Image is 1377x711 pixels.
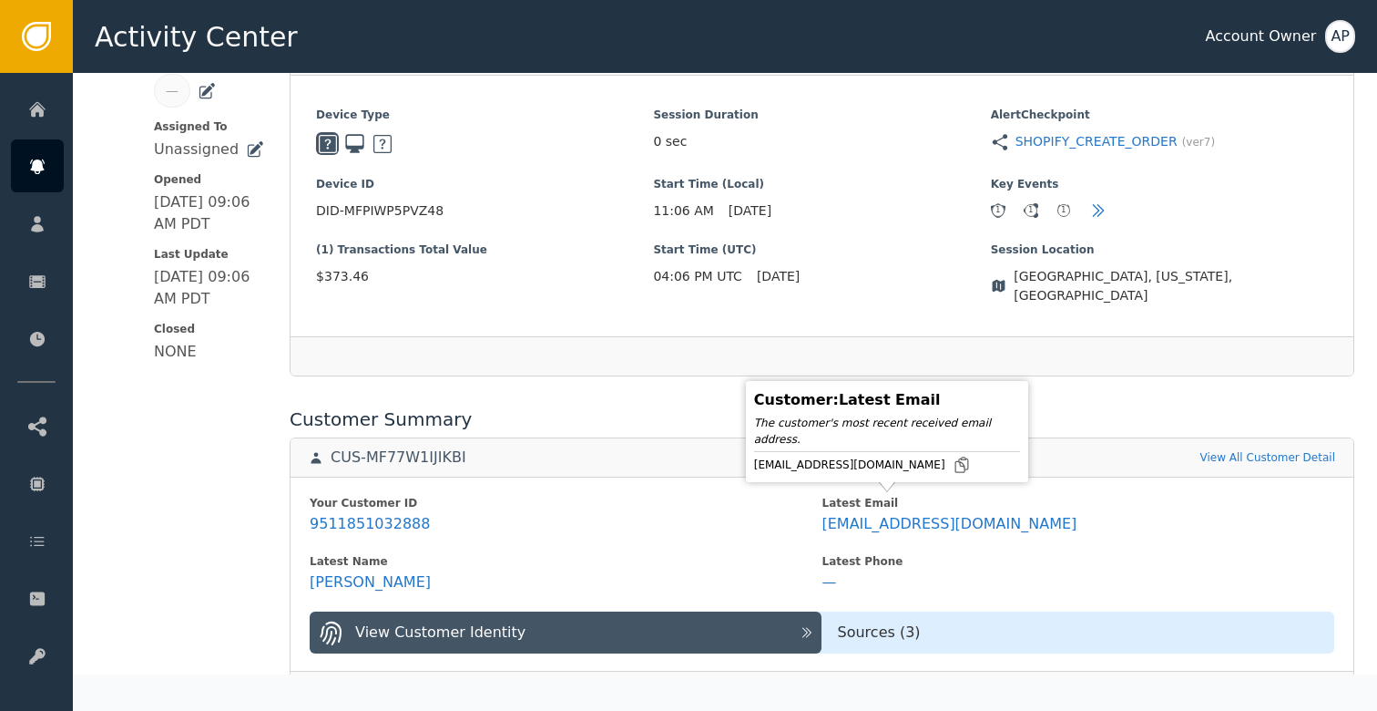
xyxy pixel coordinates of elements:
div: 1 [992,204,1005,217]
div: Customer : Latest Email [754,389,1020,411]
div: 1 [1057,204,1070,217]
span: Device Type [316,107,653,123]
div: [DATE] 09:06 AM PDT [154,266,264,310]
a: SHOPIFY_CREATE_ORDER [1015,132,1178,151]
span: 11:06 AM [653,201,713,221]
span: Start Time (UTC) [653,242,990,258]
div: View Customer Identity [355,622,525,644]
a: View All Customer Detail [1200,449,1335,466]
div: Account Owner [1205,26,1316,47]
span: $373.46 [316,267,653,286]
span: Assigned To [154,118,264,135]
span: Start Time (Local) [653,176,990,192]
span: Closed [154,321,264,337]
div: 1 [1025,204,1037,217]
div: CUS-MF77W1IJIKBI [331,448,466,467]
div: 9511851032888 [310,515,430,533]
div: Customer Summary [290,406,1354,433]
span: 0 sec [653,132,687,151]
span: Session Duration [653,107,990,123]
span: Alert Checkpoint [991,107,1328,123]
div: Latest Name [310,553,821,570]
span: (ver 7 ) [1182,134,1215,150]
span: [DATE] [757,267,800,286]
div: [DATE] 09:06 AM PDT [154,191,264,235]
div: Latest Phone [822,553,1334,570]
span: Activity Center [95,16,298,57]
span: Session Location [991,242,1328,258]
div: [EMAIL_ADDRESS][DOMAIN_NAME] [822,515,1077,533]
span: [DATE] [729,201,771,221]
div: NONE [154,341,197,363]
span: Last Update [154,246,264,263]
span: 04:06 PM UTC [653,267,742,286]
div: Latest Email [822,495,1334,511]
div: — [166,81,178,100]
span: Opened [154,171,264,188]
div: [PERSON_NAME] [310,573,431,592]
span: DID-MFPIWP5PVZ48 [316,201,653,221]
span: [GEOGRAPHIC_DATA], [US_STATE], [GEOGRAPHIC_DATA] [1014,267,1328,305]
div: The customer's most recent received email address. [754,415,1020,448]
div: Sources ( 3 ) [821,622,1334,644]
div: Your Customer ID [310,495,821,511]
button: AP [1325,20,1355,53]
span: Key Events [991,176,1328,192]
div: [EMAIL_ADDRESS][DOMAIN_NAME] [754,456,1020,474]
button: View Customer Identity [310,612,821,654]
span: (1) Transactions Total Value [316,242,653,258]
div: Unassigned [154,139,239,160]
div: — [822,573,837,592]
span: Device ID [316,176,653,192]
